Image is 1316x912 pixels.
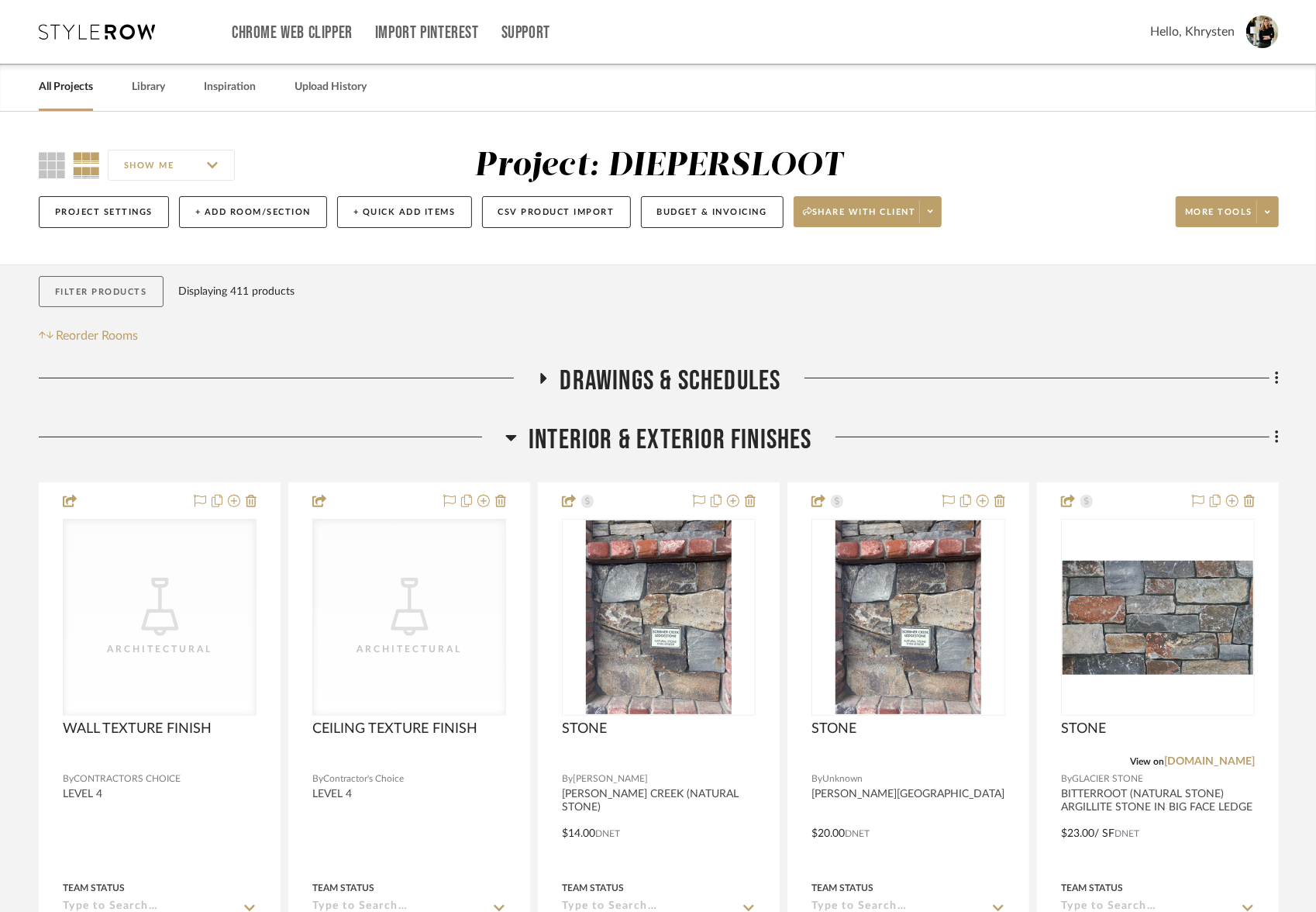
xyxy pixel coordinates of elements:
span: More tools [1185,206,1252,230]
div: 0 [64,520,256,715]
div: Team Status [811,881,873,895]
span: Unknown [822,772,863,786]
span: By [63,772,74,786]
span: By [1061,772,1072,786]
img: avatar [1246,16,1279,48]
img: STONE [835,520,981,714]
span: CONTRACTORS CHOICE [74,772,181,786]
div: Displaying 411 products [179,276,295,307]
span: By [312,772,323,786]
span: Drawings & Schedules [560,364,781,398]
button: + Add Room/Section [179,196,327,228]
span: Hello, Khrysten [1150,22,1235,41]
span: CEILING TEXTURE FINISH [312,720,477,738]
a: Support [501,26,550,40]
div: Team Status [312,881,374,895]
span: Reorder Rooms [57,326,139,345]
span: GLACIER STONE [1072,772,1143,786]
button: CSV Product Import [482,196,631,228]
div: Architectural [82,641,237,657]
a: Library [132,77,165,98]
img: STONE [586,520,732,714]
div: Team Status [63,881,125,895]
span: STONE [811,720,856,738]
span: WALL TEXTURE FINISH [63,720,212,738]
button: Budget & Invoicing [641,196,784,228]
div: Team Status [1061,881,1123,895]
button: Reorder Rooms [39,326,139,345]
span: By [811,772,822,786]
button: Filter Products [39,276,164,308]
span: INTERIOR & EXTERIOR FINISHES [529,423,812,457]
img: STONE [1063,561,1253,675]
a: Import Pinterest [375,26,479,40]
span: Contractor's Choice [323,772,404,786]
button: Project Settings [39,196,169,228]
div: Project: DIEPERSLOOT [475,150,843,182]
span: Share with client [803,206,916,230]
button: + Quick Add Items [337,196,472,228]
a: [DOMAIN_NAME] [1164,756,1255,767]
a: Inspiration [204,77,256,98]
button: More tools [1176,196,1279,227]
span: STONE [562,720,607,738]
div: Architectural [332,641,487,657]
span: By [562,772,573,786]
a: All Projects [39,77,93,98]
button: Share with client [794,196,942,227]
div: Team Status [562,881,624,895]
span: View on [1130,757,1164,766]
a: Upload History [295,77,367,98]
span: STONE [1061,720,1106,738]
span: [PERSON_NAME] [573,772,648,786]
a: Chrome Web Clipper [232,26,353,40]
